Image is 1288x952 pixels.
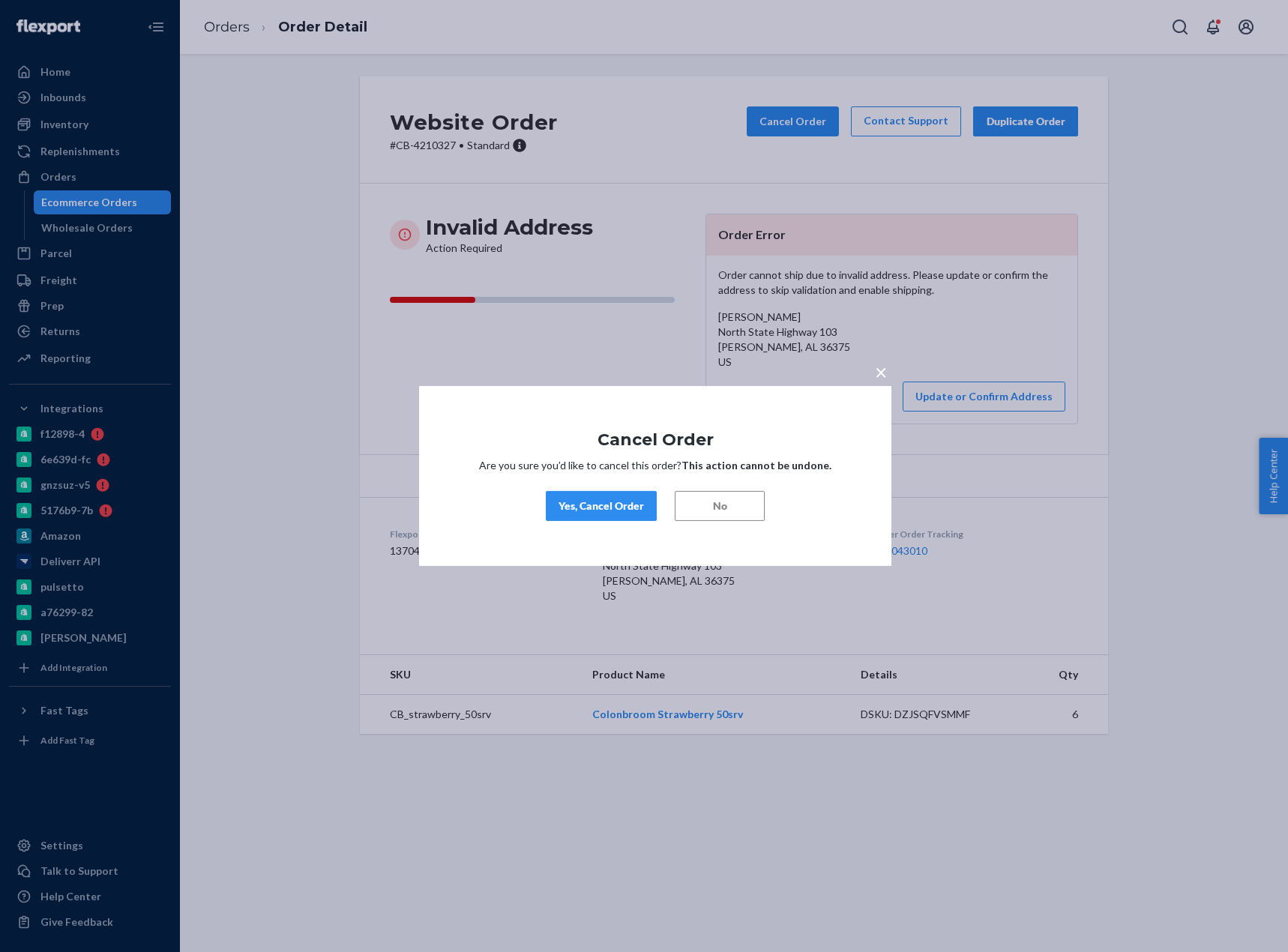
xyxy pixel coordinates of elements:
button: No [675,491,765,521]
h1: Cancel Order [464,431,846,449]
p: Are you sure you’d like to cancel this order? [464,458,846,473]
strong: This action cannot be undone. [681,459,831,472]
div: Yes, Cancel Order [559,498,644,513]
button: Yes, Cancel Order [546,491,657,521]
span: × [875,359,887,385]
